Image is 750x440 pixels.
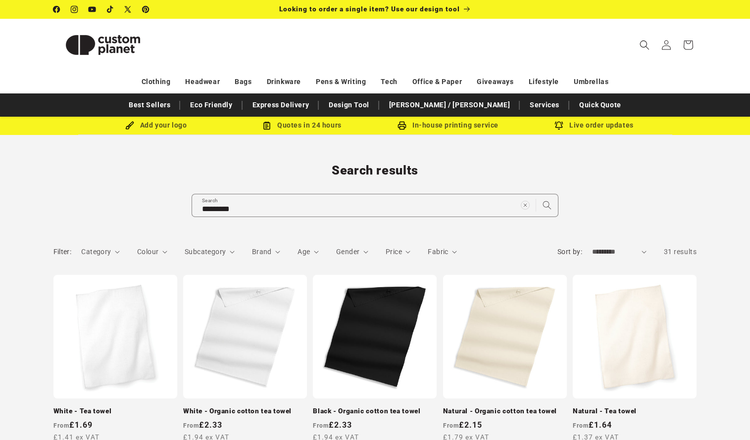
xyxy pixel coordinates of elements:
h1: Search results [53,163,697,178]
a: Umbrellas [574,73,608,90]
a: Black - Organic cotton tea towel [313,407,437,416]
span: Price [386,248,402,256]
a: Clothing [142,73,171,90]
summary: Colour (0 selected) [137,247,167,257]
a: Express Delivery [248,96,314,114]
summary: Category (0 selected) [81,247,120,257]
button: Clear search term [514,194,536,216]
img: In-house printing [398,121,406,130]
img: Order Updates Icon [262,121,271,130]
a: Office & Paper [412,73,462,90]
a: White - Organic cotton tea towel [183,407,307,416]
a: Eco Friendly [185,96,237,114]
h2: Filter: [53,247,72,257]
a: Custom Planet [50,19,156,71]
a: Services [525,96,564,114]
span: Age [298,248,310,256]
span: 31 results [664,248,697,256]
div: Live order updates [521,119,667,132]
span: Subcategory [185,248,226,256]
span: Colour [137,248,158,256]
summary: Brand (0 selected) [252,247,281,257]
a: Headwear [185,73,220,90]
a: Natural - Tea towel [573,407,697,416]
img: Order updates [554,121,563,130]
span: Looking to order a single item? Use our design tool [279,5,460,13]
span: Gender [336,248,359,256]
a: Lifestyle [529,73,559,90]
a: Tech [381,73,397,90]
div: Add your logo [83,119,229,132]
a: Quick Quote [574,96,626,114]
a: White - Tea towel [53,407,177,416]
summary: Gender (0 selected) [336,247,368,257]
a: [PERSON_NAME] / [PERSON_NAME] [384,96,515,114]
label: Sort by: [557,248,582,256]
summary: Price [386,247,411,257]
a: Bags [235,73,251,90]
a: Pens & Writing [316,73,366,90]
span: Brand [252,248,272,256]
summary: Age (0 selected) [298,247,319,257]
a: Drinkware [267,73,301,90]
a: Design Tool [324,96,374,114]
span: Category [81,248,111,256]
a: Giveaways [477,73,513,90]
summary: Fabric (0 selected) [428,247,457,257]
summary: Subcategory (0 selected) [185,247,235,257]
div: In-house printing service [375,119,521,132]
img: Brush Icon [125,121,134,130]
img: Custom Planet [53,23,152,67]
a: Best Sellers [124,96,175,114]
a: Natural - Organic cotton tea towel [443,407,567,416]
button: Search [536,194,558,216]
summary: Search [634,34,655,56]
div: Quotes in 24 hours [229,119,375,132]
span: Fabric [428,248,448,256]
